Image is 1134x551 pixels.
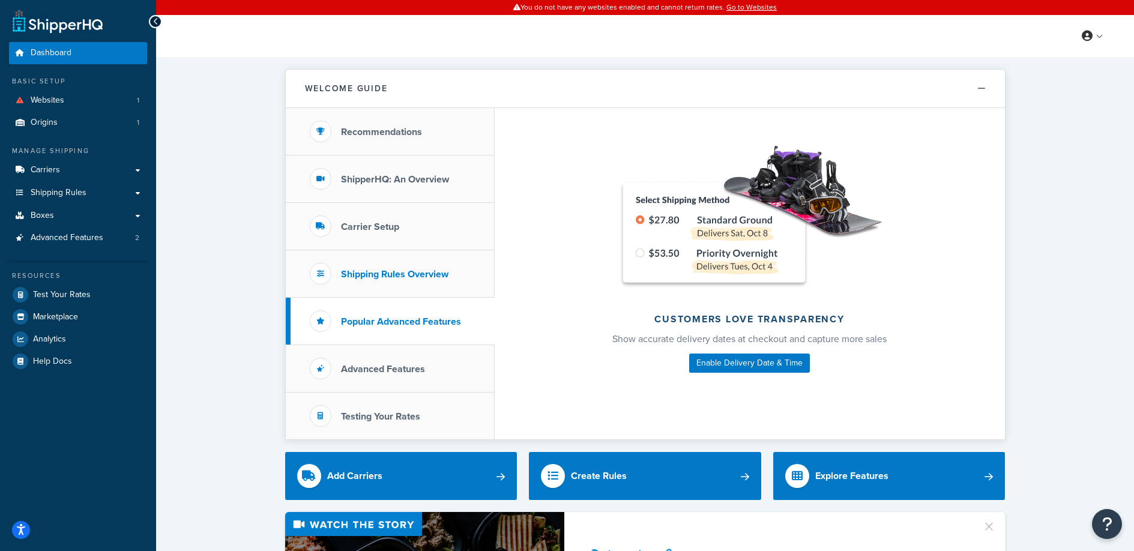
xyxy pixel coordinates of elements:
a: Create Rules [529,452,761,500]
div: Resources [9,271,147,281]
a: Dashboard [9,42,147,64]
a: Boxes [9,205,147,227]
a: Enable Delivery Date & Time [689,354,810,373]
span: Help Docs [33,357,72,367]
h3: Shipping Rules Overview [341,269,448,280]
h3: ShipperHQ: An Overview [341,174,449,185]
span: Advanced Features [31,233,103,243]
li: Origins [9,112,147,134]
h3: Carrier Setup [341,221,399,232]
div: Explore Features [815,468,888,484]
button: Welcome Guide [286,70,1005,108]
a: Add Carriers [285,452,517,500]
span: Marketplace [33,312,78,322]
div: Manage Shipping [9,146,147,156]
div: Add Carriers [327,468,382,484]
span: Boxes [31,211,54,221]
a: Websites1 [9,89,147,112]
span: Websites [31,95,64,106]
h3: Advanced Features [341,364,425,375]
div: Basic Setup [9,76,147,86]
h2: Welcome Guide [305,84,388,93]
span: 2 [135,233,139,243]
a: Analytics [9,328,147,350]
h3: Testing Your Rates [341,411,420,422]
span: 1 [137,118,139,128]
img: Customers love transparency [615,137,885,288]
h3: Popular Advanced Features [341,316,461,327]
a: Test Your Rates [9,284,147,306]
a: Carriers [9,159,147,181]
span: Test Your Rates [33,290,91,300]
a: Origins1 [9,112,147,134]
h3: Recommendations [341,127,422,137]
p: Show accurate delivery dates at checkout and capture more sales [575,331,925,348]
a: Marketplace [9,306,147,328]
a: Go to Websites [726,2,777,13]
span: Analytics [33,334,66,345]
span: Shipping Rules [31,188,86,198]
a: Explore Features [773,452,1006,500]
span: Carriers [31,165,60,175]
span: 1 [137,95,139,106]
span: Dashboard [31,48,71,58]
a: Advanced Features2 [9,227,147,249]
a: Shipping Rules [9,182,147,204]
div: Create Rules [571,468,627,484]
span: Origins [31,118,58,128]
a: Help Docs [9,351,147,372]
li: Advanced Features [9,227,147,249]
h2: Customers love transparency [575,314,925,325]
button: Open Resource Center [1092,509,1122,539]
